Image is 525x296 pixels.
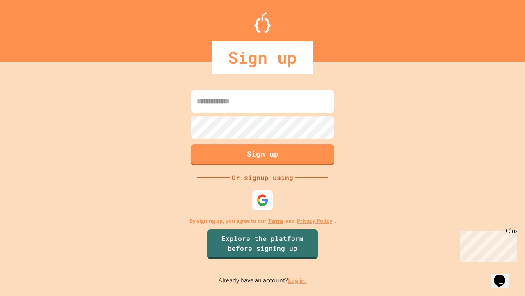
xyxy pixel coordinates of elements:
[189,217,336,225] p: By signing up, you agree to our and .
[457,227,517,262] iframe: chat widget
[297,217,332,225] a: Privacy Policy
[212,41,313,74] div: Sign up
[254,12,271,33] img: Logo.svg
[491,263,517,288] iframe: chat widget
[268,217,283,225] a: Terms
[207,229,318,259] a: Explore the platform before signing up
[191,144,334,165] button: Sign up
[256,194,269,206] img: google-icon.svg
[3,3,57,52] div: Chat with us now!Close
[288,276,307,285] a: Log in.
[230,173,295,183] div: Or signup using
[219,275,307,286] p: Already have an account?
